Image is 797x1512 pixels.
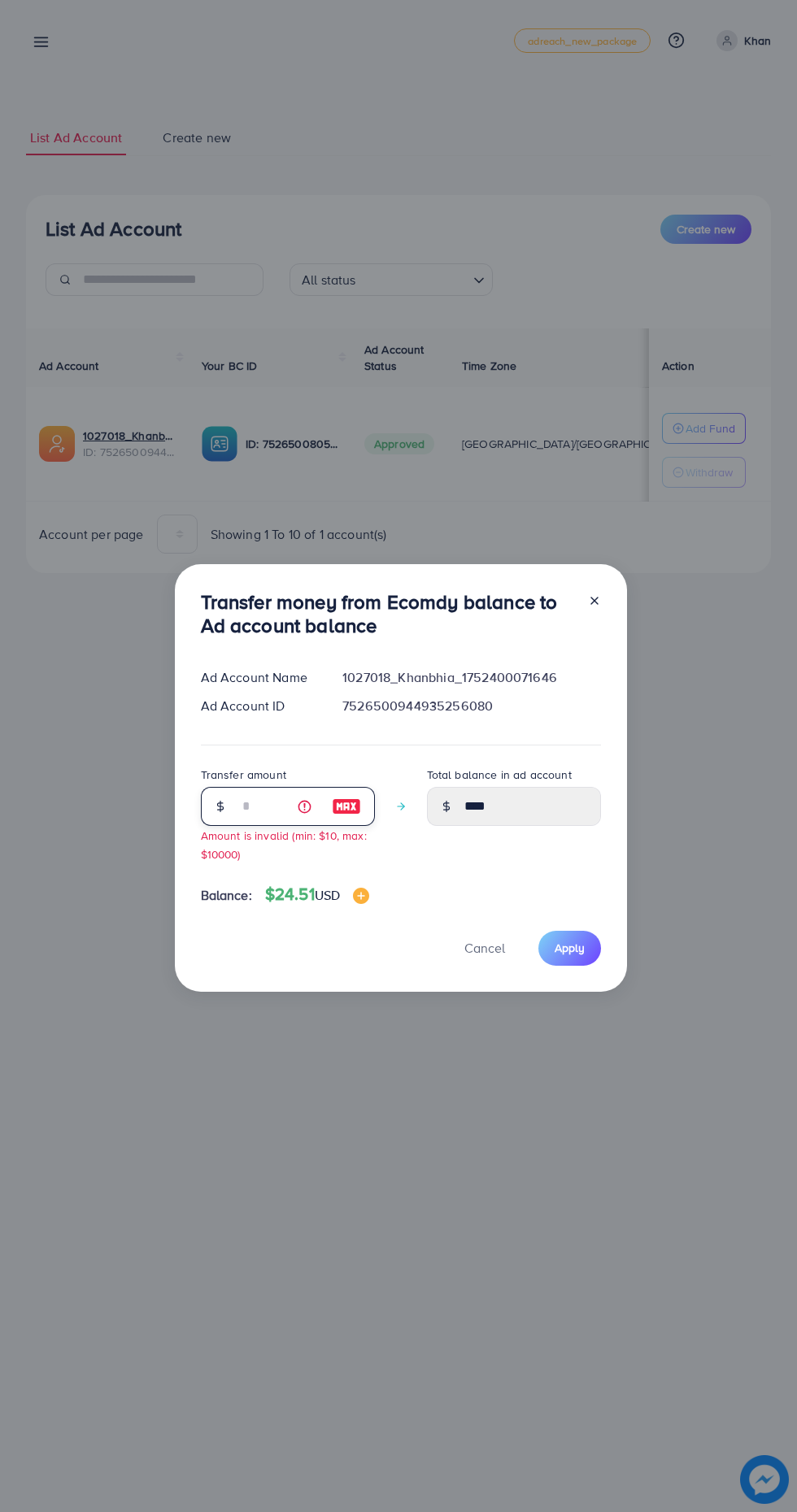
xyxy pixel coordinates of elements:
[201,590,575,637] h3: Transfer money from Ecomdy balance to Ad account balance
[201,767,286,783] label: Transfer amount
[315,886,340,904] span: USD
[201,886,252,905] span: Balance:
[353,888,369,904] img: image
[329,697,613,715] div: 7526500944935256080
[188,697,330,715] div: Ad Account ID
[427,767,572,783] label: Total balance in ad account
[444,931,525,966] button: Cancel
[201,828,367,862] small: Amount is invalid (min: $10, max: $10000)
[332,797,361,816] img: image
[555,940,585,956] span: Apply
[188,668,330,687] div: Ad Account Name
[329,668,613,687] div: 1027018_Khanbhia_1752400071646
[464,939,505,957] span: Cancel
[538,931,601,966] button: Apply
[265,884,369,905] h4: $24.51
